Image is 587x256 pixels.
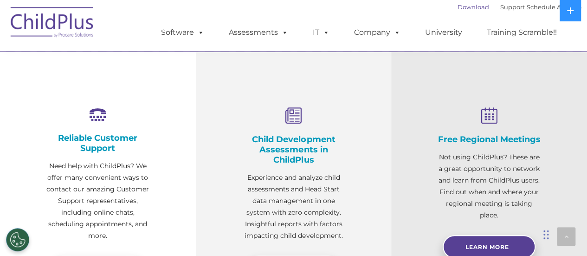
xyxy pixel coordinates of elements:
[6,228,29,251] button: Cookies Settings
[438,151,541,221] p: Not using ChildPlus? These are a great opportunity to network and learn from ChildPlus users. Fin...
[458,3,489,11] a: Download
[129,61,157,68] span: Last name
[345,23,410,42] a: Company
[46,133,149,153] h4: Reliable Customer Support
[500,3,525,11] a: Support
[438,134,541,144] h4: Free Regional Meetings
[527,3,581,11] a: Schedule A Demo
[242,134,345,165] h4: Child Development Assessments in ChildPlus
[6,0,99,47] img: ChildPlus by Procare Solutions
[303,23,339,42] a: IT
[416,23,471,42] a: University
[219,23,297,42] a: Assessments
[152,23,213,42] a: Software
[543,221,549,249] div: Drag
[458,3,581,11] font: |
[477,23,566,42] a: Training Scramble!!
[129,99,168,106] span: Phone number
[46,160,149,242] p: Need help with ChildPlus? We offer many convenient ways to contact our amazing Customer Support r...
[242,172,345,242] p: Experience and analyze child assessments and Head Start data management in one system with zero c...
[435,156,587,256] iframe: Chat Widget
